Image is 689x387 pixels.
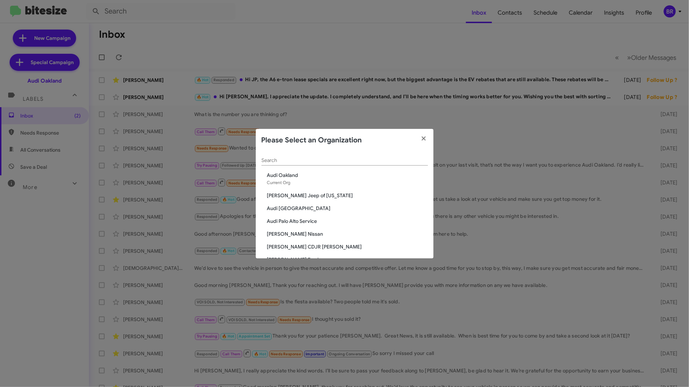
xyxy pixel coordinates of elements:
[261,135,362,146] h2: Please Select an Organization
[267,243,428,250] span: [PERSON_NAME] CDJR [PERSON_NAME]
[267,205,428,212] span: Audi [GEOGRAPHIC_DATA]
[267,180,291,185] span: Current Org
[267,172,428,179] span: Audi Oakland
[267,192,428,199] span: [PERSON_NAME] Jeep of [US_STATE]
[267,256,428,263] span: [PERSON_NAME] Ford
[267,230,428,237] span: [PERSON_NAME] Nissan
[267,218,428,225] span: Audi Palo Alto Service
